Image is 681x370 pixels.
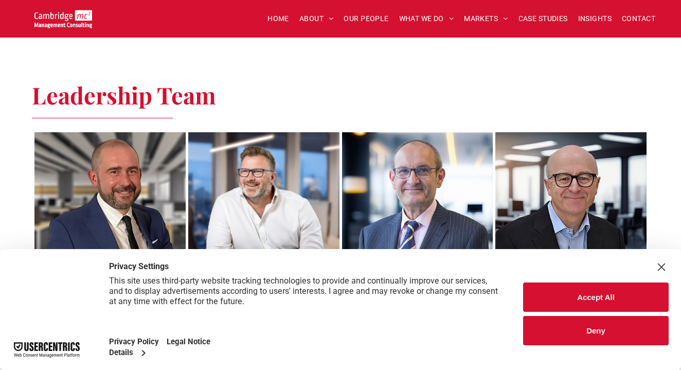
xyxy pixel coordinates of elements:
[573,11,617,27] a: INSIGHTS
[617,11,660,27] a: CONTACT
[338,11,393,27] a: OUR PEOPLE
[513,11,573,27] a: CASE STUDIES
[262,11,294,27] a: HOME
[394,11,459,27] a: WHAT WE DO
[34,132,186,256] a: Craig Cheney | Managing Partner - Public Sector & Education
[188,132,339,256] a: Digital Transformation | Simon Crimp | Managing Partner - Digital Transformation
[495,132,647,256] a: Andrew Fleming | Chief Operating Officer | Cambridge Management Consulting
[34,10,93,28] img: Go to Homepage
[34,11,93,22] a: Your Business Transformed | Cambridge Management Consulting
[294,11,339,27] a: ABOUT
[32,79,216,110] span: Leadership Team
[342,132,493,256] a: Stuart Curzon | Chief Commercial Officer | Cambridge Management Consulting
[459,11,513,27] a: MARKETS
